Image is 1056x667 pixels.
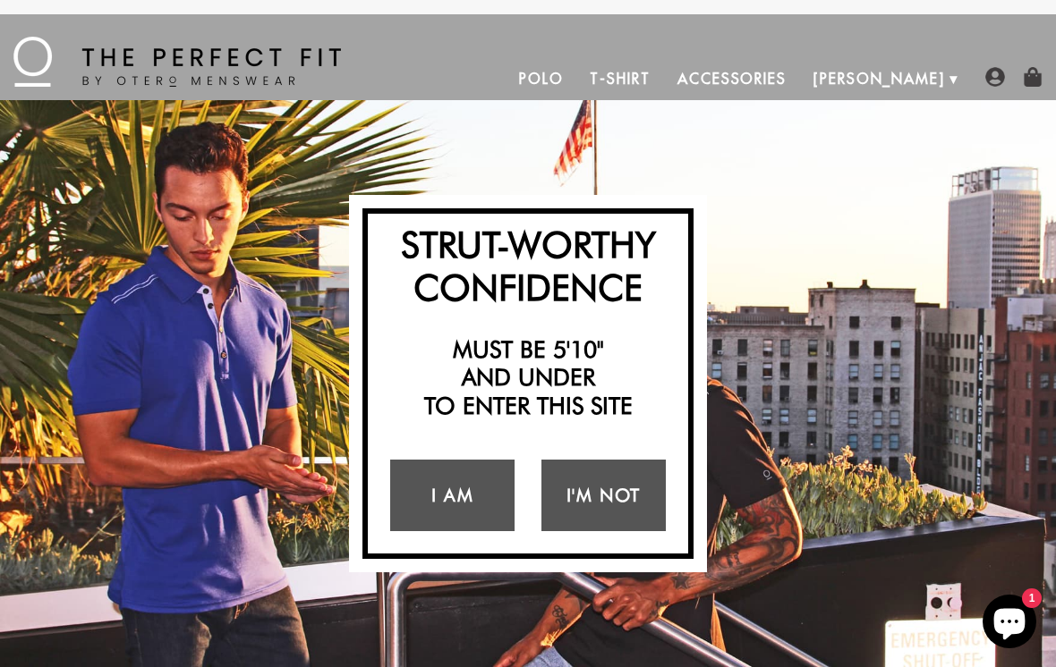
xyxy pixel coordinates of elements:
[506,57,577,100] a: Polo
[1023,67,1043,87] img: shopping-bag-icon.png
[985,67,1005,87] img: user-account-icon.png
[664,57,800,100] a: Accessories
[576,57,663,100] a: T-Shirt
[13,37,341,87] img: The Perfect Fit - by Otero Menswear - Logo
[541,460,666,531] a: I'm Not
[977,595,1042,653] inbox-online-store-chat: Shopify online store chat
[377,223,679,308] h2: Strut-Worthy Confidence
[800,57,958,100] a: [PERSON_NAME]
[377,335,679,419] h2: Must be 5'10" and under to enter this site
[390,460,515,531] a: I Am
